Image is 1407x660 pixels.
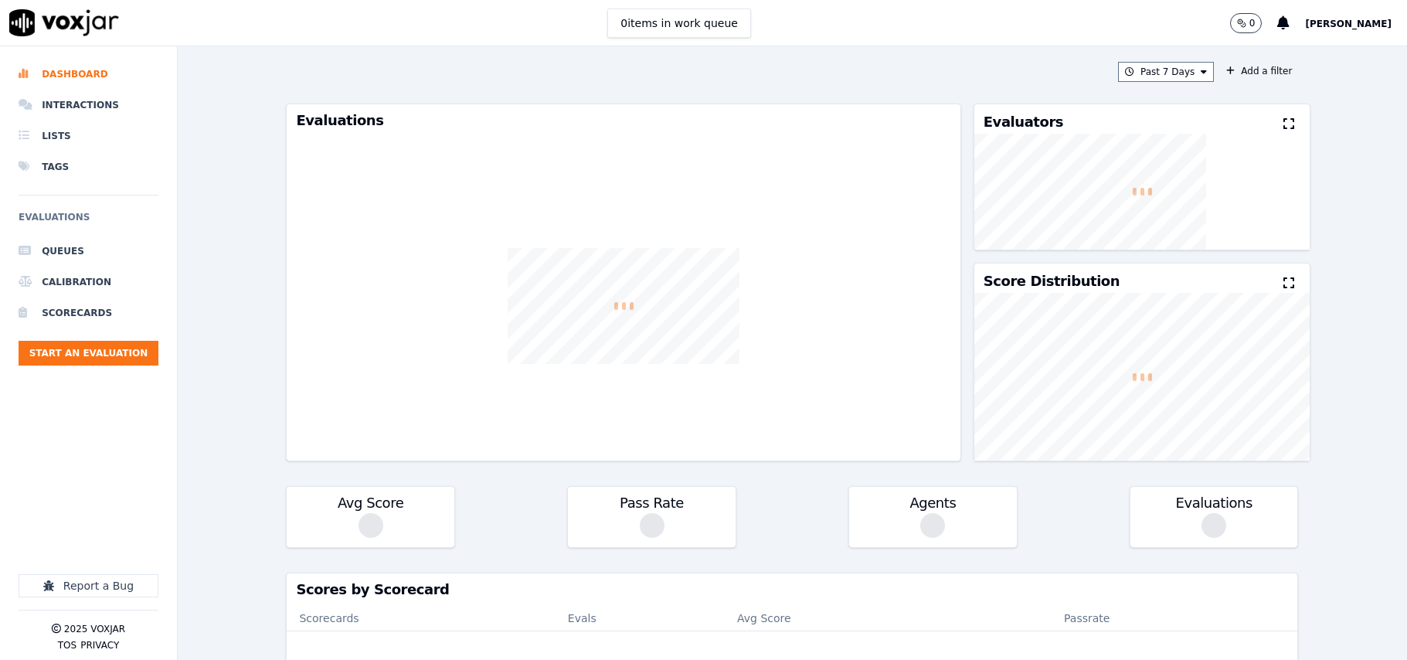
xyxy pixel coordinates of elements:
button: Privacy [80,639,119,651]
p: 0 [1249,17,1256,29]
h6: Evaluations [19,208,158,236]
h3: Evaluators [984,115,1063,129]
th: Passrate [974,606,1199,631]
img: voxjar logo [9,9,119,36]
th: Scorecards [287,606,555,631]
h3: Evaluations [1140,496,1288,510]
h3: Agents [858,496,1007,510]
a: Scorecards [19,298,158,328]
h3: Avg Score [296,496,444,510]
a: Interactions [19,90,158,121]
h3: Evaluations [296,114,950,128]
h3: Pass Rate [577,496,726,510]
a: Dashboard [19,59,158,90]
a: Queues [19,236,158,267]
th: Evals [556,606,725,631]
button: 0 [1230,13,1263,33]
button: Report a Bug [19,574,158,597]
button: 0 [1230,13,1278,33]
a: Lists [19,121,158,151]
span: [PERSON_NAME] [1305,19,1392,29]
h3: Score Distribution [984,274,1120,288]
h3: Scores by Scorecard [296,583,1288,597]
a: Calibration [19,267,158,298]
button: Start an Evaluation [19,341,158,366]
button: Past 7 Days [1118,62,1214,82]
button: [PERSON_NAME] [1305,14,1407,32]
button: TOS [58,639,76,651]
p: 2025 Voxjar [64,623,125,635]
a: Tags [19,151,158,182]
button: Add a filter [1220,62,1298,80]
th: Avg Score [725,606,974,631]
button: 0items in work queue [607,9,751,38]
